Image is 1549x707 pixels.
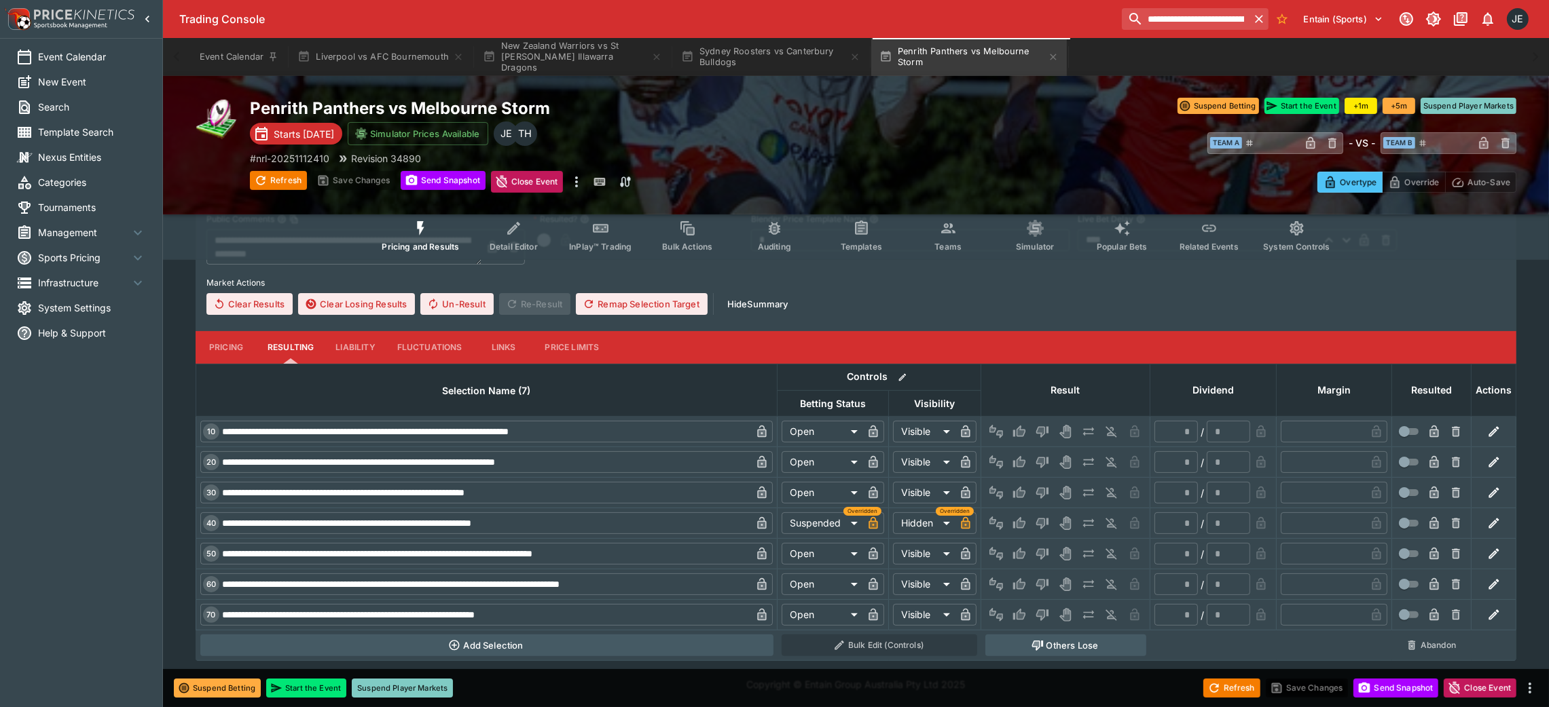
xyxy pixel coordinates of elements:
button: Push [1078,482,1099,503]
button: Push [1078,451,1099,473]
button: Push [1078,604,1099,626]
span: Templates [841,242,882,252]
span: Detail Editor [490,242,538,252]
th: Margin [1277,364,1392,416]
label: Market Actions [206,273,1506,293]
span: Selection Name (7) [428,383,546,399]
div: Open [782,543,862,565]
button: Eliminated In Play [1101,604,1123,626]
span: Overridden [848,507,877,516]
p: Auto-Save [1468,175,1510,189]
p: Starts [DATE] [274,127,334,141]
button: Refresh [1203,679,1260,698]
button: Start the Event [1264,98,1339,114]
button: Not Set [985,512,1007,534]
img: PriceKinetics [34,9,134,20]
button: Not Set [985,604,1007,626]
button: Suspend Player Markets [352,679,453,698]
button: Lose [1032,512,1053,534]
span: Sports Pricing [38,250,130,265]
button: Refresh [250,171,307,190]
button: Suspend Player Markets [1421,98,1516,114]
span: Tournaments [38,200,146,214]
h2: Copy To Clipboard [250,98,883,119]
button: Auto-Save [1445,172,1516,193]
button: Not Set [985,482,1007,503]
button: Resulting [257,331,325,364]
img: rugby_league.png [196,98,239,141]
button: Eliminated In Play [1101,482,1123,503]
span: 30 [204,488,219,497]
button: Fluctuations [386,331,473,364]
button: Win [1008,573,1030,595]
div: Event type filters [371,212,1341,260]
span: New Event [38,75,146,89]
button: Lose [1032,421,1053,442]
img: Sportsbook Management [34,22,107,28]
th: Actions [1472,364,1516,416]
button: more [568,171,585,193]
button: Clear Results [206,293,293,315]
button: Push [1078,573,1099,595]
div: Open [782,573,862,595]
span: Nexus Entities [38,150,146,164]
span: Visibility [900,396,970,412]
div: / [1201,486,1204,500]
div: Visible [893,543,955,565]
button: Void [1055,604,1076,626]
span: System Settings [38,301,146,315]
span: System Controls [1263,242,1330,252]
p: Override [1404,175,1439,189]
button: Eliminated In Play [1101,573,1123,595]
button: Overtype [1317,172,1383,193]
button: Documentation [1448,7,1473,31]
input: search [1122,8,1249,30]
img: PriceKinetics Logo [4,5,31,33]
span: Help & Support [38,326,146,340]
button: Start the Event [266,679,346,698]
p: Overtype [1340,175,1377,189]
span: Search [38,100,146,114]
span: Pricing and Results [382,242,459,252]
span: 60 [204,579,219,589]
button: Suspend Betting [174,679,261,698]
span: Betting Status [785,396,881,412]
button: Send Snapshot [401,171,486,190]
div: Visible [893,573,955,595]
button: Push [1078,543,1099,565]
button: Push [1078,421,1099,442]
button: Bulk Edit (Controls) [782,634,977,656]
button: Clear Losing Results [298,293,415,315]
div: Open [782,482,862,503]
th: Resulted [1392,364,1472,416]
span: Related Events [1180,242,1239,252]
span: Auditing [758,242,791,252]
button: +5m [1383,98,1415,114]
button: Void [1055,451,1076,473]
button: Links [473,331,534,364]
button: Liability [325,331,386,364]
button: Close Event [491,171,564,193]
button: Not Set [985,421,1007,442]
th: Controls [778,364,981,390]
button: Eliminated In Play [1101,451,1123,473]
button: Eliminated In Play [1101,421,1123,442]
button: Abandon [1396,634,1468,656]
div: James Edlin [1507,8,1529,30]
span: Management [38,225,130,240]
button: Simulator Prices Available [348,122,488,145]
span: Un-Result [420,293,493,315]
button: Bulk edit [894,368,911,386]
button: Send Snapshot [1353,679,1438,698]
span: Bulk Actions [662,242,712,252]
button: Toggle light/dark mode [1421,7,1446,31]
button: Connected to PK [1394,7,1419,31]
button: Lose [1032,573,1053,595]
button: Win [1008,421,1030,442]
span: Template Search [38,125,146,139]
button: Price Limits [534,331,611,364]
button: Others Lose [985,634,1146,656]
button: more [1522,680,1538,696]
div: James Edlin [494,121,518,146]
div: / [1201,516,1204,531]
